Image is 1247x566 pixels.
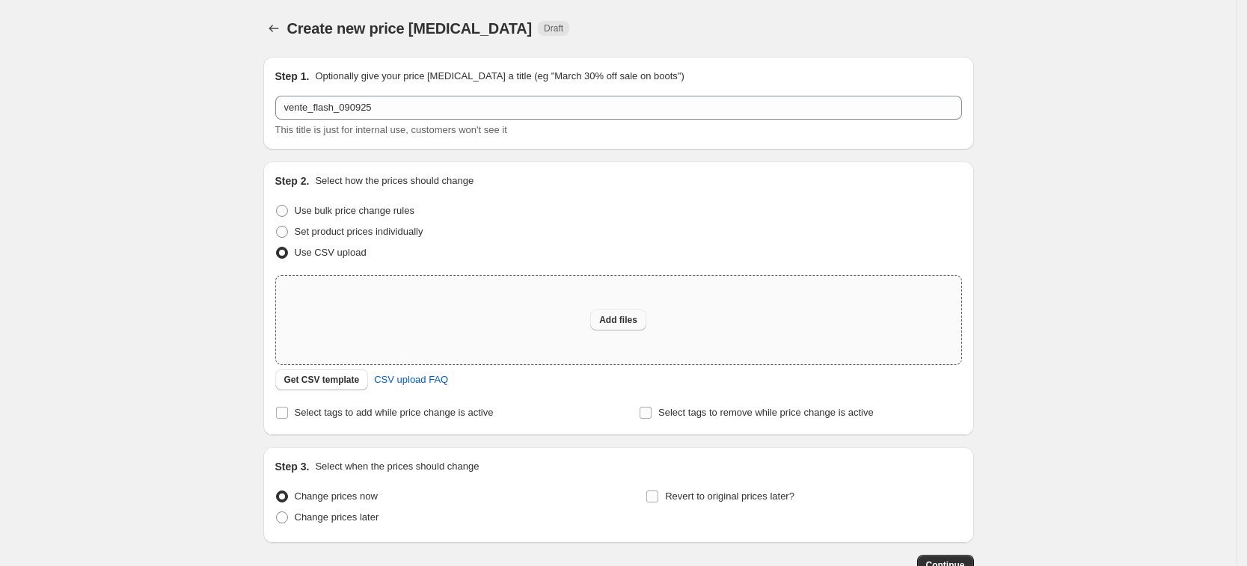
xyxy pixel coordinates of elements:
[590,310,646,330] button: Add files
[374,372,448,387] span: CSV upload FAQ
[275,124,507,135] span: This title is just for internal use, customers won't see it
[295,511,379,523] span: Change prices later
[263,18,284,39] button: Price change jobs
[665,490,794,502] span: Revert to original prices later?
[544,22,563,34] span: Draft
[365,368,457,392] a: CSV upload FAQ
[599,314,637,326] span: Add files
[315,173,474,188] p: Select how the prices should change
[275,96,962,120] input: 30% off holiday sale
[275,459,310,474] h2: Step 3.
[295,205,414,216] span: Use bulk price change rules
[295,407,494,418] span: Select tags to add while price change is active
[315,69,684,84] p: Optionally give your price [MEDICAL_DATA] a title (eg "March 30% off sale on boots")
[284,374,360,386] span: Get CSV template
[315,459,479,474] p: Select when the prices should change
[295,226,423,237] span: Set product prices individually
[658,407,874,418] span: Select tags to remove while price change is active
[275,369,369,390] button: Get CSV template
[295,247,367,258] span: Use CSV upload
[275,173,310,188] h2: Step 2.
[295,490,378,502] span: Change prices now
[287,20,533,37] span: Create new price [MEDICAL_DATA]
[275,69,310,84] h2: Step 1.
